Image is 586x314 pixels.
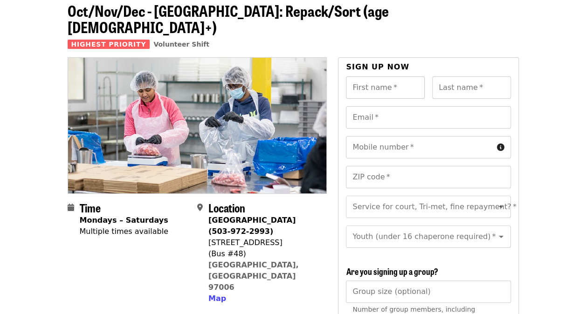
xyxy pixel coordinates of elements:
div: [STREET_ADDRESS] [208,237,319,248]
span: Highest Priority [68,40,150,49]
span: Sign up now [346,62,409,71]
span: Map [208,294,226,303]
input: Mobile number [346,136,493,158]
strong: [GEOGRAPHIC_DATA] (503-972-2993) [208,216,296,236]
input: First name [346,76,425,99]
input: Email [346,106,510,129]
i: calendar icon [68,203,74,212]
strong: Mondays – Saturdays [80,216,168,225]
input: ZIP code [346,166,510,188]
div: (Bus #48) [208,248,319,259]
a: Volunteer Shift [153,41,209,48]
button: Open [495,200,508,213]
img: Oct/Nov/Dec - Beaverton: Repack/Sort (age 10+) organized by Oregon Food Bank [68,58,327,193]
button: Map [208,293,226,304]
i: circle-info icon [497,143,504,152]
a: [GEOGRAPHIC_DATA], [GEOGRAPHIC_DATA] 97006 [208,260,299,292]
button: Open [495,230,508,243]
span: Are you signing up a group? [346,265,438,277]
input: Last name [432,76,511,99]
div: Multiple times available [80,226,168,237]
span: Location [208,199,245,216]
span: Time [80,199,101,216]
input: [object Object] [346,280,510,303]
i: map-marker-alt icon [197,203,203,212]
